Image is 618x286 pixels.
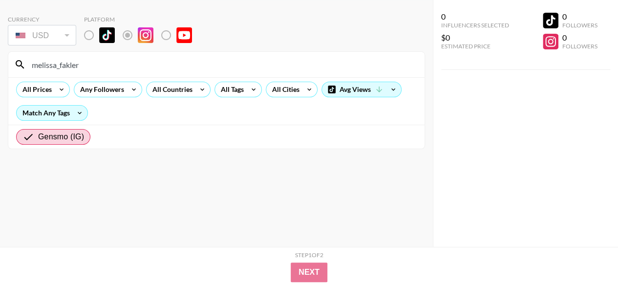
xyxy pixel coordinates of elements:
[441,22,509,29] div: Influencers Selected
[441,43,509,50] div: Estimated Price
[138,27,153,43] img: Instagram
[147,82,194,97] div: All Countries
[295,251,323,259] div: Step 1 of 2
[10,27,74,44] div: USD
[176,27,192,43] img: YouTube
[562,33,597,43] div: 0
[322,82,401,97] div: Avg Views
[562,12,597,22] div: 0
[569,237,606,274] iframe: Drift Widget Chat Controller
[441,33,509,43] div: $0
[84,25,200,45] div: List locked to Instagram.
[8,16,76,23] div: Currency
[215,82,246,97] div: All Tags
[441,12,509,22] div: 0
[17,82,54,97] div: All Prices
[562,22,597,29] div: Followers
[26,57,419,72] input: Search by User Name
[74,82,126,97] div: Any Followers
[8,23,76,47] div: Currency is locked to USD
[38,131,84,143] span: Gensmo (IG)
[266,82,301,97] div: All Cities
[562,43,597,50] div: Followers
[84,16,200,23] div: Platform
[17,106,87,120] div: Match Any Tags
[99,27,115,43] img: TikTok
[291,263,327,282] button: Next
